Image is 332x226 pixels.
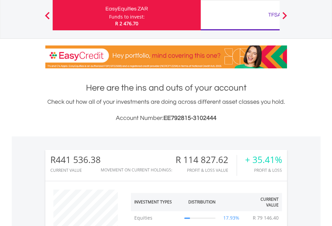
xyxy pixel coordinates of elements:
th: Investment Types [131,193,181,211]
div: + 35.41% [245,155,282,165]
img: EasyCredit Promotion Banner [45,45,287,68]
th: Current Value [244,193,282,211]
button: Next [278,15,291,22]
div: CURRENT VALUE [50,168,101,172]
div: Distribution [188,199,216,205]
div: R441 536.38 [50,155,101,165]
span: R 2 476.70 [115,20,138,27]
div: Profit & Loss [245,168,282,172]
td: 17.93% [219,211,244,225]
div: EasyEquities ZAR [57,4,197,13]
div: Profit & Loss Value [176,168,237,172]
span: EE792815-3102444 [163,115,217,121]
div: Movement on Current Holdings: [101,168,172,172]
div: Funds to invest: [109,13,145,20]
td: Equities [131,211,181,225]
h3: Account Number: [45,114,287,123]
h1: Here are the ins and outs of your account [45,82,287,94]
td: R 79 146.40 [249,211,282,225]
div: Check out how all of your investments are doing across different asset classes you hold. [45,97,287,123]
div: R 114 827.62 [176,155,237,165]
button: Previous [41,15,54,22]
